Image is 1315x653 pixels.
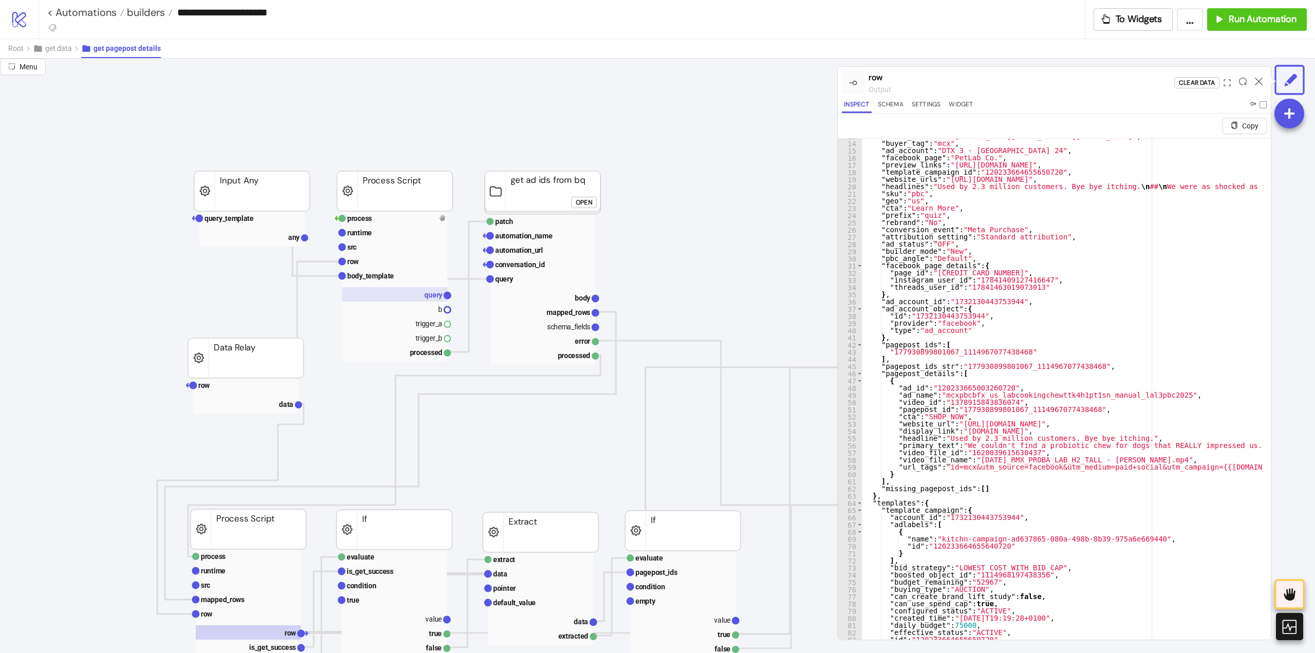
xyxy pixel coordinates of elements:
span: get pagepost details [93,44,161,52]
div: 80 [838,614,862,622]
text: runtime [201,567,226,575]
span: Run Automation [1229,13,1297,25]
div: 31 [838,262,862,269]
button: Root [8,39,33,58]
span: Toggle code folding, rows 65 through 97 [857,507,862,514]
div: 22 [838,197,862,204]
div: 55 [838,435,862,442]
text: runtime [347,229,372,237]
div: 26 [838,226,862,233]
div: 45 [838,363,862,370]
div: 34 [838,284,862,291]
button: Run Automation [1207,8,1307,31]
div: output [869,84,1174,95]
div: 57 [838,449,862,456]
div: 30 [838,255,862,262]
span: To Widgets [1116,13,1162,25]
text: data [574,618,588,626]
text: row [347,257,359,266]
text: schema_fields [547,323,590,331]
div: 69 [838,535,862,543]
text: data [279,400,293,408]
div: 28 [838,240,862,248]
text: conversation_id [495,260,545,269]
a: builders [124,7,173,17]
text: value [425,615,442,623]
div: 32 [838,269,862,276]
text: src [201,581,210,589]
span: Toggle code folding, rows 47 through 60 [857,377,862,384]
div: 70 [838,543,862,550]
div: 83 [838,636,862,643]
div: 29 [838,248,862,255]
span: Copy [1242,122,1258,130]
text: query [495,275,514,283]
div: row [869,71,1174,84]
text: evaluate [347,553,374,561]
div: 24 [838,212,862,219]
div: 61 [838,478,862,485]
div: 19 [838,176,862,183]
span: Toggle code folding, rows 68 through 71 [857,528,862,535]
text: row [285,629,296,637]
div: 60 [838,471,862,478]
div: 58 [838,456,862,463]
text: evaluate [635,554,663,562]
text: row [201,610,213,618]
text: automation_name [495,232,553,240]
div: 46 [838,370,862,377]
div: 71 [838,550,862,557]
button: Copy [1223,118,1267,134]
button: Schema [876,99,906,113]
div: 81 [838,622,862,629]
div: 65 [838,507,862,514]
div: 20 [838,183,862,190]
text: query_template [204,214,254,222]
div: 43 [838,348,862,356]
div: 41 [838,334,862,341]
div: 48 [838,384,862,391]
a: < Automations [47,7,124,17]
div: 33 [838,276,862,284]
span: Toggle code folding, rows 37 through 41 [857,305,862,312]
div: 17 [838,161,862,169]
text: body_template [347,272,394,280]
text: mapped_rows [547,308,590,316]
div: 82 [838,629,862,636]
div: 47 [838,377,862,384]
div: 53 [838,420,862,427]
button: get pagepost details [81,39,161,58]
span: radius-bottomright [8,63,15,70]
text: default_value [493,599,536,607]
div: 59 [838,463,862,471]
text: body [575,294,591,302]
text: condition [347,582,377,590]
div: 54 [838,427,862,435]
span: expand [1224,79,1231,86]
text: row [198,381,210,389]
div: 68 [838,528,862,535]
div: 76 [838,586,862,593]
button: get data [33,39,81,58]
div: 52 [838,413,862,420]
text: process [347,214,372,222]
text: mapped_rows [201,595,245,604]
div: 67 [838,521,862,528]
text: patch [495,217,513,226]
div: 37 [838,305,862,312]
div: 62 [838,485,862,492]
span: get data [45,44,72,52]
div: 72 [838,557,862,564]
div: 16 [838,154,862,161]
button: Settings [910,99,943,113]
text: value [714,616,730,624]
text: process [201,552,226,561]
div: 51 [838,406,862,413]
div: 78 [838,600,862,607]
span: copy [1231,122,1238,129]
div: 39 [838,320,862,327]
div: 36 [838,298,862,305]
text: b [438,305,442,313]
div: 56 [838,442,862,449]
div: 75 [838,579,862,586]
